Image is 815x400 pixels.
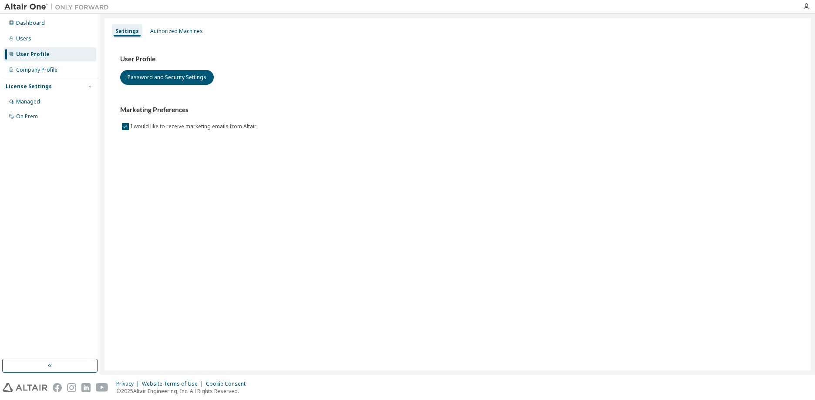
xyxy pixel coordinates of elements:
img: Altair One [4,3,113,11]
img: linkedin.svg [81,383,91,392]
img: youtube.svg [96,383,108,392]
div: License Settings [6,83,52,90]
img: facebook.svg [53,383,62,392]
img: instagram.svg [67,383,76,392]
h3: Marketing Preferences [120,106,795,114]
div: Authorized Machines [150,28,203,35]
img: altair_logo.svg [3,383,47,392]
div: Company Profile [16,67,57,73]
div: On Prem [16,113,38,120]
label: I would like to receive marketing emails from Altair [131,121,258,132]
div: User Profile [16,51,50,58]
p: © 2025 Altair Engineering, Inc. All Rights Reserved. [116,387,251,395]
div: Managed [16,98,40,105]
div: Dashboard [16,20,45,27]
div: Users [16,35,31,42]
div: Privacy [116,380,142,387]
div: Cookie Consent [206,380,251,387]
div: Settings [115,28,139,35]
h3: User Profile [120,55,795,63]
div: Website Terms of Use [142,380,206,387]
button: Password and Security Settings [120,70,214,85]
